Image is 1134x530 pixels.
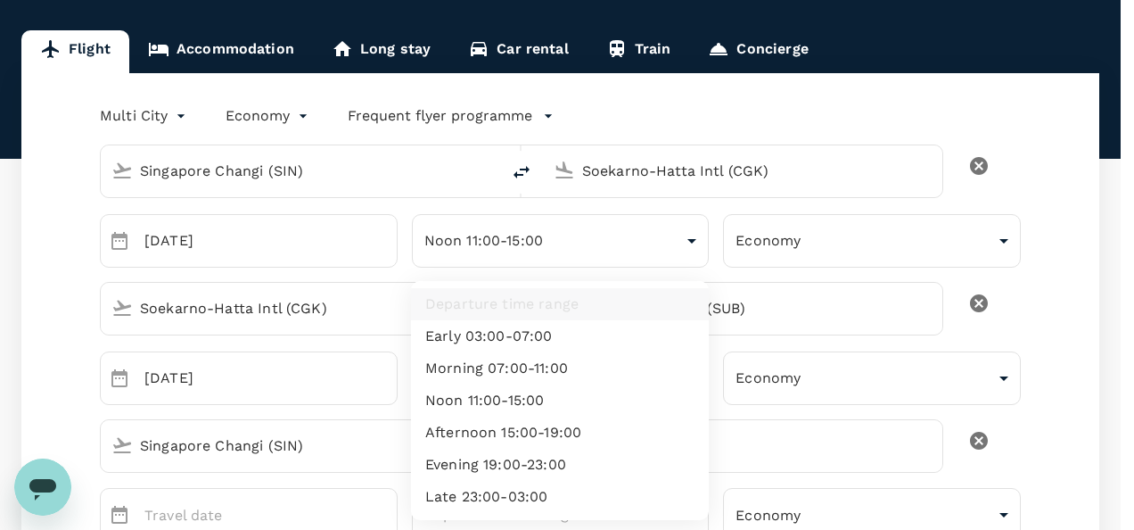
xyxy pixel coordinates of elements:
li: Morning 07:00-11:00 [411,352,709,385]
li: Late 23:00-03:00 [411,481,709,513]
li: Afternoon 15:00-19:00 [411,417,709,449]
li: Noon 11:00-15:00 [411,385,709,417]
li: Early 03:00-07:00 [411,320,709,352]
li: Evening 19:00-23:00 [411,449,709,481]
